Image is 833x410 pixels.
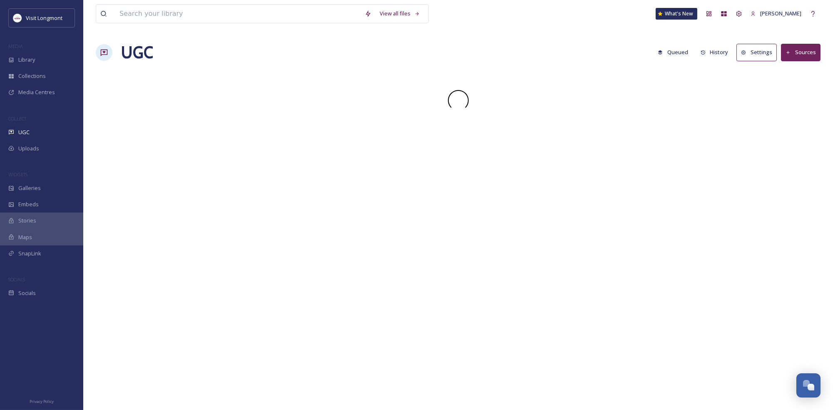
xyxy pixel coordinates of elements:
[8,171,27,177] span: WIDGETS
[18,56,35,64] span: Library
[30,396,54,406] a: Privacy Policy
[18,88,55,96] span: Media Centres
[18,217,36,225] span: Stories
[8,43,23,49] span: MEDIA
[8,115,26,122] span: COLLECT
[18,145,39,152] span: Uploads
[796,373,821,397] button: Open Chat
[18,250,41,257] span: SnapLink
[8,276,25,282] span: SOCIALS
[746,5,806,22] a: [PERSON_NAME]
[696,44,733,60] button: History
[121,40,153,65] a: UGC
[18,128,30,136] span: UGC
[736,44,781,61] a: Settings
[18,72,46,80] span: Collections
[781,44,821,61] button: Sources
[760,10,801,17] span: [PERSON_NAME]
[654,44,696,60] a: Queued
[18,200,39,208] span: Embeds
[736,44,777,61] button: Settings
[656,8,697,20] a: What's New
[30,399,54,404] span: Privacy Policy
[375,5,424,22] a: View all files
[13,14,22,22] img: longmont.jpg
[18,289,36,297] span: Socials
[654,44,692,60] button: Queued
[115,5,361,23] input: Search your library
[26,14,62,22] span: Visit Longmont
[696,44,737,60] a: History
[18,184,41,192] span: Galleries
[18,233,32,241] span: Maps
